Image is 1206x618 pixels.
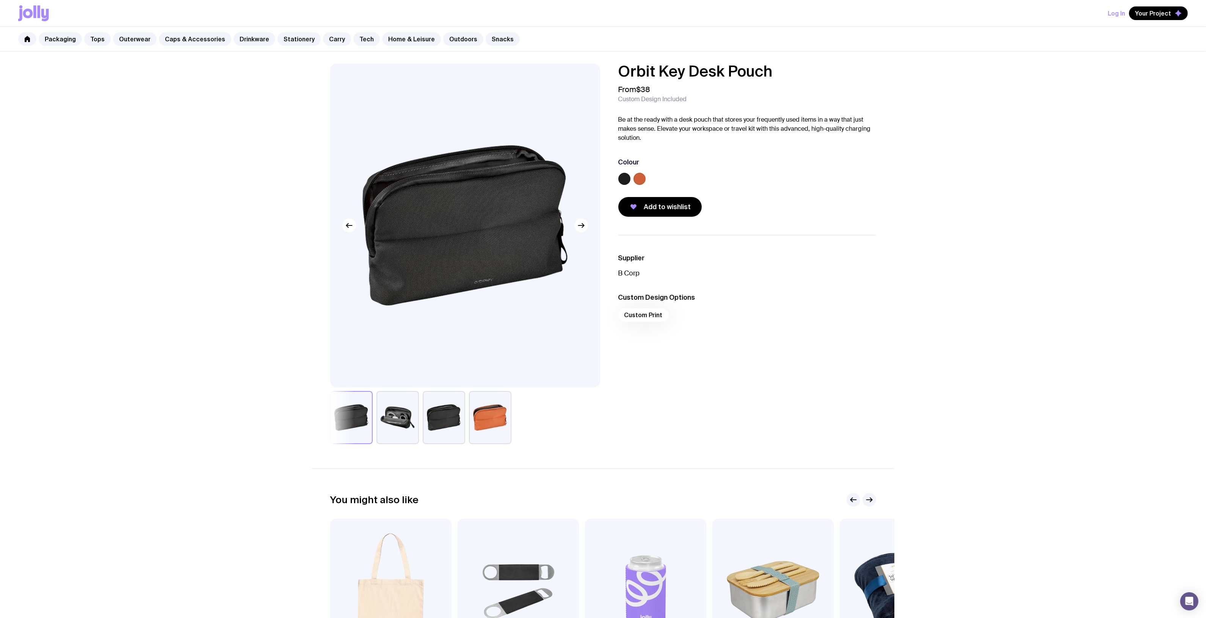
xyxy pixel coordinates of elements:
[486,32,520,46] a: Snacks
[1135,9,1171,17] span: Your Project
[330,494,419,505] h2: You might also like
[1180,592,1198,610] div: Open Intercom Messenger
[39,32,82,46] a: Packaging
[618,85,651,94] span: From
[618,269,876,278] p: B Corp
[618,158,640,167] h3: Colour
[278,32,321,46] a: Stationery
[1129,6,1188,20] button: Your Project
[353,32,380,46] a: Tech
[84,32,111,46] a: Tops
[618,293,876,302] h3: Custom Design Options
[323,32,351,46] a: Carry
[234,32,275,46] a: Drinkware
[159,32,231,46] a: Caps & Accessories
[618,197,702,217] button: Add to wishlist
[382,32,441,46] a: Home & Leisure
[637,84,651,94] span: $38
[644,202,691,211] span: Add to wishlist
[443,32,483,46] a: Outdoors
[618,115,876,142] p: Be at the ready with a desk pouch that stores your frequently used items in a way that just makes...
[1108,6,1125,20] button: Log In
[618,64,876,79] h1: Orbit Key Desk Pouch
[113,32,157,46] a: Outerwear
[618,253,876,263] h3: Supplier
[618,95,687,103] span: Custom Design Included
